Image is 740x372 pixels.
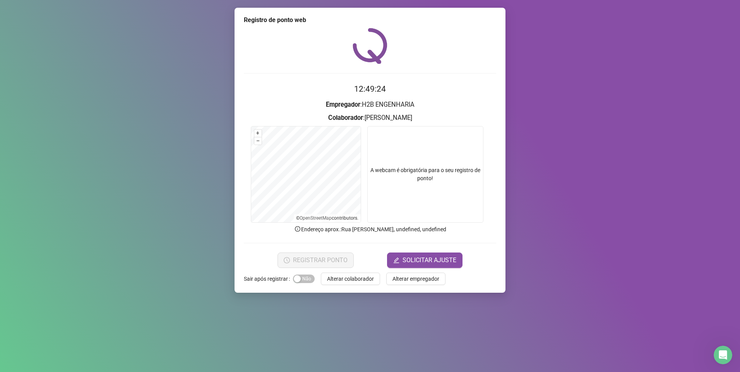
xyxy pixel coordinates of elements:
a: OpenStreetMap [300,215,332,221]
h3: : [PERSON_NAME] [244,113,496,123]
div: Registro de ponto web [244,15,496,25]
button: – [254,137,262,145]
button: Alterar colaborador [321,273,380,285]
strong: Empregador [326,101,360,108]
h3: : H2B ENGENHARIA [244,100,496,110]
button: editSOLICITAR AJUSTE [387,253,462,268]
span: SOLICITAR AJUSTE [403,256,456,265]
div: A webcam é obrigatória para o seu registro de ponto! [367,126,483,223]
p: Endereço aprox. : Rua [PERSON_NAME], undefined, undefined [244,225,496,234]
span: Alterar colaborador [327,275,374,283]
img: QRPoint [353,28,387,64]
button: Alterar empregador [386,273,445,285]
strong: Colaborador [328,114,363,121]
span: info-circle [294,225,301,232]
span: Alterar empregador [392,275,439,283]
time: 12:49:24 [354,84,386,94]
iframe: Intercom live chat [714,346,732,364]
li: © contributors. [296,215,358,221]
label: Sair após registrar [244,273,293,285]
span: edit [393,257,399,263]
button: REGISTRAR PONTO [277,253,354,268]
button: + [254,130,262,137]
